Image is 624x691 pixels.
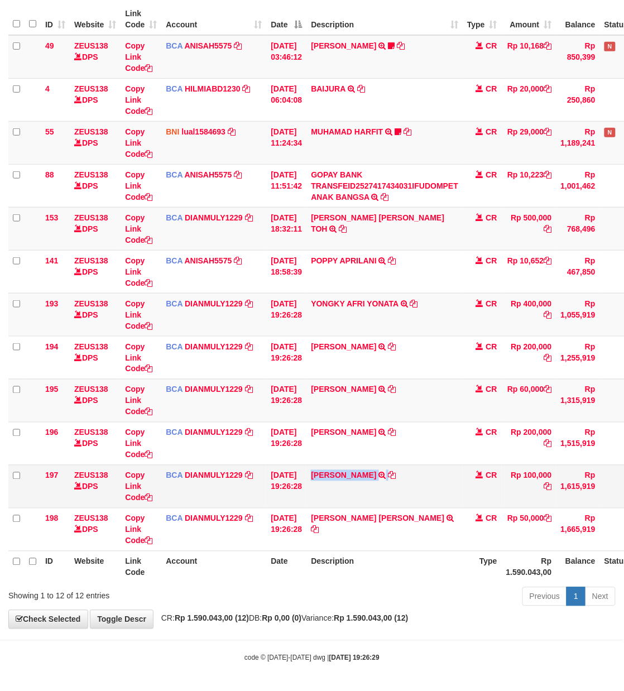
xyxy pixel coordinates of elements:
a: Copy DIAN SAPUTRA to clipboard [388,471,396,480]
a: Copy Link Code [125,213,152,244]
a: Copy ADITYA MUHAMMAD DA to clipboard [388,428,396,437]
a: [PERSON_NAME] [PERSON_NAME] TOH [311,213,444,233]
a: Copy ANISAH5575 to clipboard [234,41,242,50]
span: Has Note [604,42,616,51]
td: Rp 10,168 [502,35,556,79]
td: Rp 500,000 [502,207,556,250]
span: 141 [45,256,58,265]
td: Rp 1,665,919 [556,508,600,551]
td: DPS [70,508,121,551]
a: Copy Rp 10,652 to clipboard [544,256,552,265]
span: BCA [166,256,183,265]
a: Copy DIANMULY1229 to clipboard [245,471,253,480]
td: DPS [70,250,121,293]
a: 1 [567,587,585,606]
a: Toggle Descr [90,610,153,629]
a: Copy lual1584693 to clipboard [228,127,236,136]
a: ZEUS138 [74,471,108,480]
span: BCA [166,41,183,50]
a: Copy Link Code [125,428,152,459]
span: CR [486,428,497,437]
span: 194 [45,342,58,351]
td: DPS [70,207,121,250]
a: Copy DIANMULY1229 to clipboard [245,299,253,308]
th: Rp 1.590.043,00 [502,551,556,583]
a: Copy DIANMULY1229 to clipboard [245,514,253,523]
td: DPS [70,465,121,508]
span: CR [486,256,497,265]
th: Type: activate to sort column ascending [463,3,502,35]
a: YONGKY AFRI YONATA [311,299,399,308]
td: [DATE] 18:32:11 [266,207,306,250]
span: 4 [45,84,50,93]
td: DPS [70,422,121,465]
span: BCA [166,170,183,179]
td: Rp 29,000 [502,121,556,164]
a: Copy HILMIABD1230 to clipboard [243,84,251,93]
td: Rp 768,496 [556,207,600,250]
td: [DATE] 19:26:28 [266,336,306,379]
a: BAIJURA [311,84,345,93]
a: Copy Link Code [125,471,152,502]
a: Copy Rp 200,000 to clipboard [544,439,552,448]
a: ANISAH5575 [185,41,232,50]
span: 196 [45,428,58,437]
span: BCA [166,385,183,394]
a: DIANMULY1229 [185,299,243,308]
a: Copy Rp 500,000 to clipboard [544,224,552,233]
td: DPS [70,336,121,379]
span: 153 [45,213,58,222]
a: Previous [522,587,567,606]
span: BCA [166,342,183,351]
td: Rp 1,255,919 [556,336,600,379]
a: DIANMULY1229 [185,428,243,437]
td: DPS [70,293,121,336]
a: Copy BAIJURA to clipboard [357,84,365,93]
span: BCA [166,471,183,480]
th: Type [463,551,502,583]
a: DIANMULY1229 [185,385,243,394]
th: Website [70,551,121,583]
td: Rp 50,000 [502,508,556,551]
td: DPS [70,379,121,422]
a: ZEUS138 [74,342,108,351]
span: 195 [45,385,58,394]
a: Copy Link Code [125,514,152,545]
a: Copy Link Code [125,299,152,330]
a: Copy POPPY APRILANI to clipboard [388,256,396,265]
td: Rp 200,000 [502,422,556,465]
td: [DATE] 19:26:28 [266,508,306,551]
span: 49 [45,41,54,50]
th: Account: activate to sort column ascending [161,3,266,35]
a: Copy Rp 10,168 to clipboard [544,41,552,50]
a: ZEUS138 [74,514,108,523]
td: Rp 200,000 [502,336,556,379]
a: [PERSON_NAME] [PERSON_NAME] [311,514,444,523]
span: BCA [166,84,183,93]
span: CR [486,342,497,351]
a: Copy ANISAH5575 to clipboard [234,256,242,265]
a: HILMIABD1230 [185,84,241,93]
a: Copy Link Code [125,385,152,416]
td: DPS [70,164,121,207]
td: [DATE] 11:51:42 [266,164,306,207]
a: [PERSON_NAME] [311,41,376,50]
span: 88 [45,170,54,179]
span: CR [486,41,497,50]
th: Balance [556,3,600,35]
a: Copy CARINA OCTAVIA TOH to clipboard [339,224,347,233]
td: Rp 250,860 [556,78,600,121]
th: Amount: activate to sort column ascending [502,3,556,35]
a: lual1584693 [181,127,225,136]
th: Date: activate to sort column descending [266,3,306,35]
a: Copy Rp 20,000 to clipboard [544,84,552,93]
td: [DATE] 18:58:39 [266,250,306,293]
td: Rp 1,315,919 [556,379,600,422]
a: Next [585,587,616,606]
td: Rp 467,850 [556,250,600,293]
a: Copy Rp 100,000 to clipboard [544,482,552,491]
span: 193 [45,299,58,308]
a: Copy Rp 200,000 to clipboard [544,353,552,362]
a: MUHAMAD HARFIT [311,127,383,136]
td: Rp 60,000 [502,379,556,422]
